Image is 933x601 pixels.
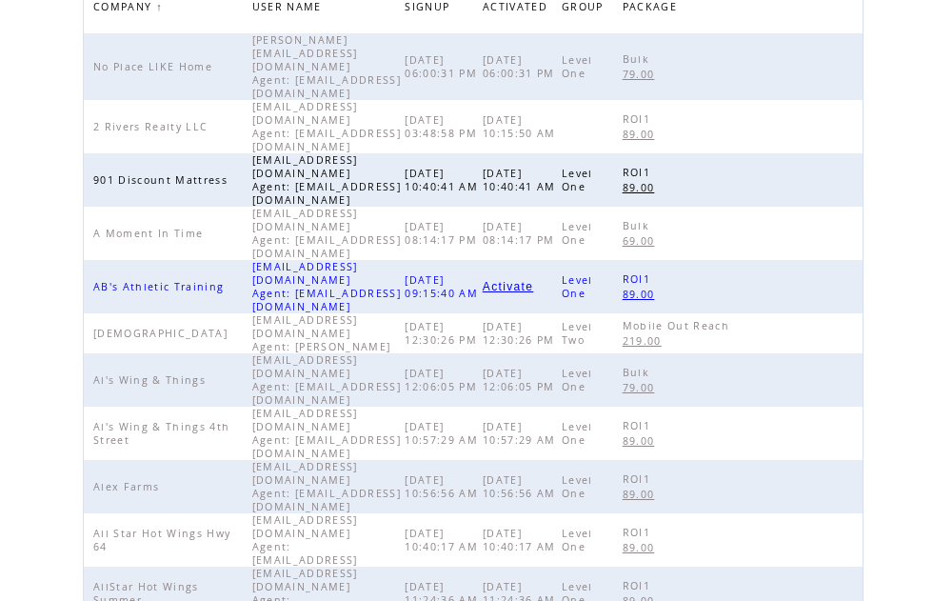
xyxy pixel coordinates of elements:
span: ROI1 [623,472,655,486]
span: Al's Wing & Things 4th Street [93,420,229,447]
span: [DATE] 10:57:29 AM [483,420,561,447]
span: AB's Athletic Training [93,280,228,293]
span: [DATE] 09:15:40 AM [405,273,483,300]
span: 219.00 [623,334,666,348]
a: COMPANY↑ [93,1,163,12]
span: Activate [483,280,533,293]
span: [PERSON_NAME][EMAIL_ADDRESS][DOMAIN_NAME] Agent: [EMAIL_ADDRESS][DOMAIN_NAME] [252,33,401,100]
span: [DATE] 12:30:26 PM [405,320,482,347]
span: Bulk [623,219,654,232]
span: No Place LIKE Home [93,60,217,73]
span: 89.00 [623,128,660,141]
a: 69.00 [623,232,665,249]
span: Bulk [623,52,654,66]
span: Level One [562,167,593,193]
a: Activate [483,281,533,292]
span: [EMAIL_ADDRESS][DOMAIN_NAME] Agent: [EMAIL_ADDRESS] [252,513,363,567]
span: [EMAIL_ADDRESS][DOMAIN_NAME] Agent: [EMAIL_ADDRESS][DOMAIN_NAME] [252,260,401,313]
span: 2 Rivers Realty LLC [93,120,212,133]
span: [DATE] 10:56:56 AM [483,473,561,500]
span: [DATE] 12:30:26 PM [483,320,560,347]
span: [DATE] 12:06:05 PM [483,367,560,393]
a: 89.00 [623,126,665,142]
span: [DEMOGRAPHIC_DATA] [93,327,232,340]
span: 69.00 [623,234,660,248]
span: ROI1 [623,112,655,126]
span: 79.00 [623,68,660,81]
a: 79.00 [623,66,665,82]
span: [DATE] 10:56:56 AM [405,473,483,500]
span: [EMAIL_ADDRESS][DOMAIN_NAME] Agent: [EMAIL_ADDRESS][DOMAIN_NAME] [252,353,401,407]
span: [DATE] 10:40:41 AM [405,167,483,193]
a: 219.00 [623,332,671,349]
span: Bulk [623,366,654,379]
span: [DATE] 08:14:17 PM [405,220,482,247]
span: ROI1 [623,166,655,179]
span: [DATE] 06:00:31 PM [483,53,560,80]
span: ROI1 [623,272,655,286]
span: Level Two [562,320,593,347]
a: 89.00 [623,539,665,555]
span: 89.00 [623,434,660,448]
span: [EMAIL_ADDRESS][DOMAIN_NAME] Agent: [EMAIL_ADDRESS][DOMAIN_NAME] [252,100,401,153]
span: [DATE] 10:57:29 AM [405,420,483,447]
a: 89.00 [623,432,665,449]
span: Al's Wing & Things [93,373,210,387]
span: Level One [562,53,593,80]
span: [DATE] 10:40:41 AM [483,167,561,193]
span: [DATE] 10:15:50 AM [483,113,561,140]
span: 89.00 [623,541,660,554]
span: A Moment In Time [93,227,208,240]
a: 79.00 [623,379,665,395]
span: 89.00 [623,488,660,501]
span: 79.00 [623,381,660,394]
span: All Star Hot Wings Hwy 64 [93,527,230,553]
span: [DATE] 08:14:17 PM [483,220,560,247]
span: [EMAIL_ADDRESS][DOMAIN_NAME] Agent: [PERSON_NAME] [252,313,396,353]
span: Alex Farms [93,480,164,493]
span: Mobile Out Reach [623,319,734,332]
span: Level One [562,367,593,393]
span: Level One [562,527,593,553]
span: 89.00 [623,181,660,194]
span: Level One [562,273,593,300]
span: [EMAIL_ADDRESS][DOMAIN_NAME] Agent: [EMAIL_ADDRESS][DOMAIN_NAME] [252,153,401,207]
span: [DATE] 10:40:17 AM [483,527,561,553]
span: 89.00 [623,288,660,301]
span: Level One [562,220,593,247]
span: Level One [562,473,593,500]
span: Level One [562,420,593,447]
span: ROI1 [623,526,655,539]
span: ROI1 [623,579,655,592]
span: [DATE] 06:00:31 PM [405,53,482,80]
span: [EMAIL_ADDRESS][DOMAIN_NAME] Agent: [EMAIL_ADDRESS][DOMAIN_NAME] [252,407,401,460]
span: [DATE] 12:06:05 PM [405,367,482,393]
span: ROI1 [623,419,655,432]
span: [EMAIL_ADDRESS][DOMAIN_NAME] Agent: [EMAIL_ADDRESS][DOMAIN_NAME] [252,460,401,513]
span: 901 Discount Mattress [93,173,232,187]
a: 89.00 [623,179,665,195]
span: [DATE] 03:48:58 PM [405,113,482,140]
span: [DATE] 10:40:17 AM [405,527,483,553]
span: [EMAIL_ADDRESS][DOMAIN_NAME] Agent: [EMAIL_ADDRESS][DOMAIN_NAME] [252,207,401,260]
a: 89.00 [623,486,665,502]
a: 89.00 [623,286,665,302]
